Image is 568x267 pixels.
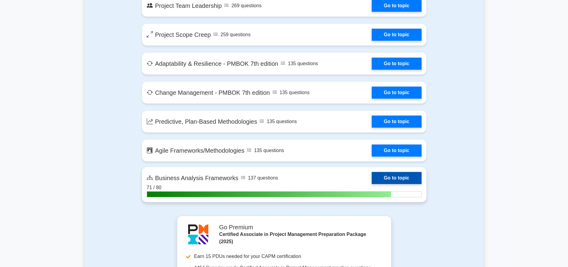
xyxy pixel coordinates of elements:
a: Go to topic [372,29,421,41]
a: Go to topic [372,145,421,157]
a: Go to topic [372,58,421,70]
a: Go to topic [372,172,421,184]
a: Go to topic [372,116,421,128]
a: Go to topic [372,87,421,99]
